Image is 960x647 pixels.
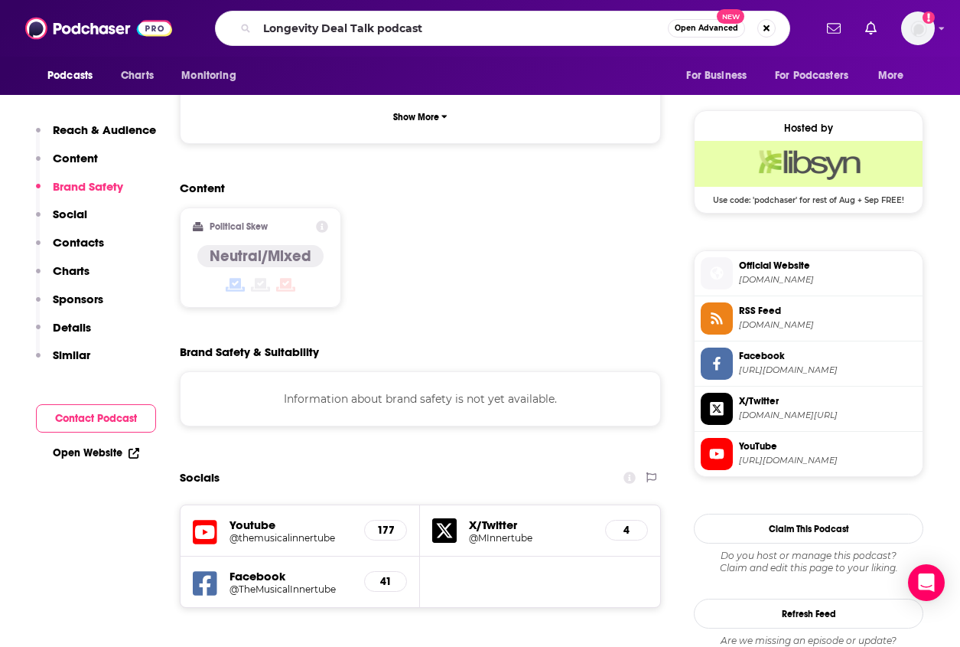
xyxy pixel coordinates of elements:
h2: Content [180,181,649,195]
button: Similar [36,348,90,376]
p: Details [53,320,91,335]
img: Podchaser - Follow, Share and Rate Podcasts [25,14,172,43]
p: Social [53,207,87,221]
p: Content [53,151,98,165]
span: Use code: 'podchaser' for rest of Aug + Sep FREE! [695,187,923,205]
h5: 41 [377,575,394,588]
a: RSS Feed[DOMAIN_NAME] [701,302,916,335]
span: Monitoring [181,65,236,87]
span: More [878,65,904,87]
div: Search podcasts, credits, & more... [215,11,790,46]
a: X/Twitter[DOMAIN_NAME][URL] [701,393,916,425]
p: Sponsors [53,292,103,306]
img: Libsyn Deal: Use code: 'podchaser' for rest of Aug + Sep FREE! [695,141,923,187]
input: Search podcasts, credits, & more... [257,16,668,41]
button: Contact Podcast [36,404,156,433]
p: Show More [393,112,439,123]
button: Show More [193,103,648,131]
h2: Socials [180,463,220,492]
h2: Brand Safety & Suitability [180,345,319,359]
button: Claim This Podcast [694,514,923,544]
a: @TheMusicalInnertube [229,583,352,595]
p: Contacts [53,235,104,250]
h5: Youtube [229,518,352,532]
span: X/Twitter [739,394,916,408]
div: Open Intercom Messenger [908,564,945,601]
button: Contacts [36,235,104,263]
button: open menu [675,61,766,90]
button: Open AdvancedNew [668,19,745,38]
a: @themusicalinnertube [229,532,352,544]
span: musicalinnertube.com [739,274,916,286]
button: open menu [867,61,923,90]
span: Do you host or manage this podcast? [694,550,923,562]
span: https://www.youtube.com/@themusicalinnertube [739,455,916,466]
button: open menu [171,61,255,90]
span: RSS Feed [739,304,916,318]
a: Show notifications dropdown [859,15,883,41]
button: Sponsors [36,292,103,320]
a: Charts [111,61,163,90]
span: Logged in as ebolden [901,11,935,45]
p: Brand Safety [53,179,123,194]
p: Reach & Audience [53,123,156,137]
span: Official Website [739,259,916,273]
button: Content [36,151,98,179]
a: Open Website [53,446,139,459]
button: open menu [765,61,871,90]
span: Podcasts [47,65,93,87]
button: Social [36,207,87,235]
h5: X/Twitter [469,518,592,532]
span: twitter.com/MInnertube [739,410,916,421]
img: User Profile [901,11,935,45]
span: For Business [686,65,747,87]
button: Details [36,320,91,348]
a: YouTube[URL][DOMAIN_NAME] [701,438,916,470]
p: Similar [53,348,90,362]
span: Facebook [739,349,916,363]
h2: Political Skew [210,221,268,232]
button: open menu [37,61,112,90]
div: Information about brand safety is not yet available. [180,371,661,426]
span: YouTube [739,440,916,453]
button: Charts [36,263,89,292]
span: https://www.facebook.com/TheMusicalInnertube [739,364,916,376]
p: Charts [53,263,89,278]
button: Brand Safety [36,179,123,207]
a: Official Website[DOMAIN_NAME] [701,257,916,289]
span: New [717,9,744,24]
a: Facebook[URL][DOMAIN_NAME] [701,348,916,380]
button: Show profile menu [901,11,935,45]
div: Claim and edit this page to your liking. [694,550,923,574]
span: feeds.libsyn.com [739,319,916,331]
span: For Podcasters [775,65,848,87]
div: Hosted by [695,122,923,135]
h5: 177 [377,524,394,537]
h4: Neutral/Mixed [210,247,311,266]
a: Show notifications dropdown [821,15,847,41]
svg: Add a profile image [923,11,935,24]
h5: 4 [618,524,635,537]
h5: Facebook [229,569,352,583]
span: Open Advanced [675,25,738,32]
button: Refresh Feed [694,599,923,629]
button: Reach & Audience [36,123,156,151]
a: Libsyn Deal: Use code: 'podchaser' for rest of Aug + Sep FREE! [695,141,923,204]
a: @MInnertube [469,532,592,544]
span: Charts [121,65,154,87]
